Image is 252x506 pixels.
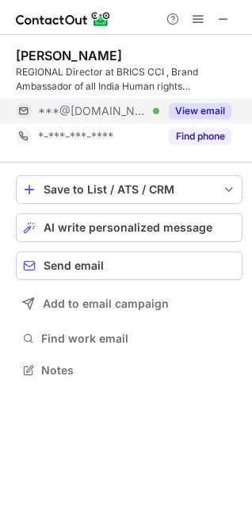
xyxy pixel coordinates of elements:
[169,103,231,119] button: Reveal Button
[16,10,111,29] img: ContactOut v5.3.10
[43,297,169,310] span: Add to email campaign
[44,183,215,196] div: Save to List / ATS / CRM
[16,175,242,204] button: save-profile-one-click
[16,289,242,318] button: Add to email campaign
[16,48,122,63] div: [PERSON_NAME]
[16,359,242,381] button: Notes
[16,251,242,280] button: Send email
[41,363,236,378] span: Notes
[44,259,104,272] span: Send email
[38,104,147,118] span: ***@[DOMAIN_NAME]
[16,65,242,94] div: REGIONAL Director at BRICS CCI , Brand Ambassador of all India Human rights [DOMAIN_NAME] of [PER...
[16,328,242,350] button: Find work email
[16,213,242,242] button: AI write personalized message
[44,221,212,234] span: AI write personalized message
[41,332,236,346] span: Find work email
[169,128,231,144] button: Reveal Button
